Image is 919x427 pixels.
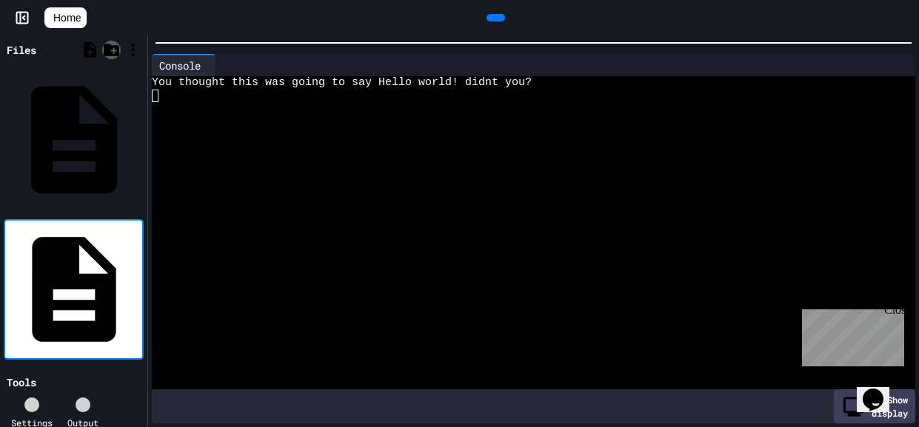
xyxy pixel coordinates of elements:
[834,389,915,423] div: Show display
[796,303,904,366] iframe: chat widget
[152,54,216,76] div: Console
[44,7,87,28] a: Home
[53,10,81,25] span: Home
[7,374,36,390] div: Tools
[857,368,904,412] iframe: chat widget
[7,42,36,58] div: Files
[6,6,102,94] div: Chat with us now!Close
[152,76,532,89] span: You thought this was going to say Hello world! didnt you?
[152,58,208,73] div: Console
